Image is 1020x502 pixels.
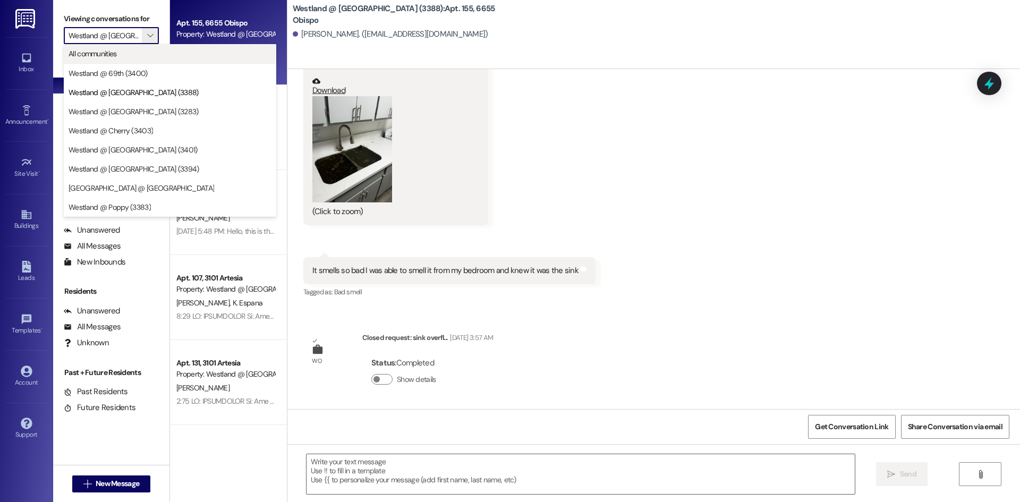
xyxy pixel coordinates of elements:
[312,355,322,367] div: WO
[64,402,135,413] div: Future Residents
[5,414,48,443] a: Support
[64,305,120,317] div: Unanswered
[176,213,229,223] span: [PERSON_NAME]
[96,478,139,489] span: New Message
[64,257,125,268] div: New Inbounds
[41,325,42,333] span: •
[69,27,142,44] input: All communities
[69,125,153,136] span: Westland @ Cherry (3403)
[293,3,505,26] b: Westland @ [GEOGRAPHIC_DATA] (3388): Apt. 155, 6655 Obispo
[5,258,48,286] a: Leads
[808,415,895,439] button: Get Conversation Link
[5,206,48,234] a: Buildings
[64,337,109,348] div: Unknown
[64,11,159,27] label: Viewing conversations for
[176,43,229,53] span: [PERSON_NAME]
[900,469,916,480] span: Send
[5,49,48,78] a: Inbox
[371,355,440,371] div: : Completed
[69,202,151,212] span: Westland @ Poppy (3383)
[232,298,262,308] span: K. Espana
[176,29,275,40] div: Property: Westland @ [GEOGRAPHIC_DATA] (3388)
[64,241,121,252] div: All Messages
[176,369,275,380] div: Property: Westland @ [GEOGRAPHIC_DATA] (3388)
[815,421,888,432] span: Get Conversation Link
[887,470,895,479] i: 
[312,77,471,96] a: Download
[176,358,275,369] div: Apt. 131, 3101 Artesia
[69,144,198,155] span: Westland @ [GEOGRAPHIC_DATA] (3401)
[176,383,229,393] span: [PERSON_NAME]
[312,265,579,276] div: It smells so bad I was able to smell it from my bedroom and knew it was the sink
[176,298,233,308] span: [PERSON_NAME]
[334,287,362,296] span: Bad smell
[303,284,596,300] div: Tagged as:
[53,286,169,297] div: Residents
[53,367,169,378] div: Past + Future Residents
[5,362,48,391] a: Account
[397,374,436,385] label: Show details
[312,96,392,202] button: Zoom image
[5,310,48,339] a: Templates •
[371,358,395,368] b: Status
[293,29,488,40] div: [PERSON_NAME]. ([EMAIL_ADDRESS][DOMAIN_NAME])
[176,284,275,295] div: Property: Westland @ [GEOGRAPHIC_DATA] (3388)
[908,421,1002,432] span: Share Conversation via email
[362,332,493,347] div: Closed request: sink overfl...
[64,386,128,397] div: Past Residents
[147,31,153,40] i: 
[47,116,49,124] span: •
[15,9,37,29] img: ResiDesk Logo
[447,332,493,343] div: [DATE] 3:57 AM
[176,18,275,29] div: Apt. 155, 6655 Obispo
[176,226,378,236] div: [DATE] 5:48 PM: Hello, this is the manager of the 3101 apartments?
[176,273,275,284] div: Apt. 107, 3101 Artesia
[69,87,199,98] span: Westland @ [GEOGRAPHIC_DATA] (3388)
[83,480,91,488] i: 
[64,225,120,236] div: Unanswered
[69,164,199,174] span: Westland @ [GEOGRAPHIC_DATA] (3394)
[53,60,169,71] div: Prospects + Residents
[64,321,121,333] div: All Messages
[312,206,471,217] div: (Click to zoom)
[38,168,40,176] span: •
[69,106,199,117] span: Westland @ [GEOGRAPHIC_DATA] (3283)
[72,475,151,492] button: New Message
[976,470,984,479] i: 
[69,183,214,193] span: [GEOGRAPHIC_DATA] @ [GEOGRAPHIC_DATA]
[53,205,169,216] div: Prospects
[901,415,1009,439] button: Share Conversation via email
[69,68,148,79] span: Westland @ 69th (3400)
[5,154,48,182] a: Site Visit •
[876,462,928,486] button: Send
[69,48,117,59] span: All communities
